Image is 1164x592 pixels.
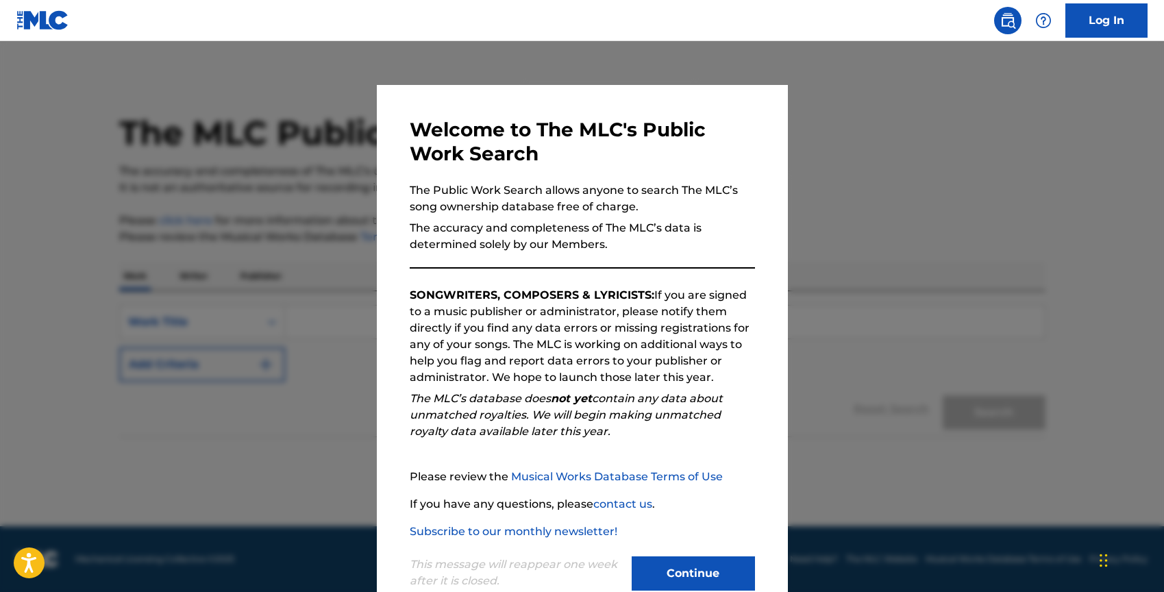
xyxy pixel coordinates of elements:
p: This message will reappear one week after it is closed. [410,556,623,589]
strong: not yet [551,392,592,405]
a: Subscribe to our monthly newsletter! [410,525,617,538]
strong: SONGWRITERS, COMPOSERS & LYRICISTS: [410,288,654,301]
img: MLC Logo [16,10,69,30]
p: The Public Work Search allows anyone to search The MLC’s song ownership database free of charge. [410,182,755,215]
em: The MLC’s database does contain any data about unmatched royalties. We will begin making unmatche... [410,392,723,438]
h3: Welcome to The MLC's Public Work Search [410,118,755,166]
p: The accuracy and completeness of The MLC’s data is determined solely by our Members. [410,220,755,253]
img: help [1035,12,1052,29]
img: search [1000,12,1016,29]
a: contact us [593,497,652,510]
div: Drag [1100,540,1108,581]
p: Please review the [410,469,755,485]
p: If you have any questions, please . [410,496,755,513]
button: Continue [632,556,755,591]
div: Help [1030,7,1057,34]
p: If you are signed to a music publisher or administrator, please notify them directly if you find ... [410,287,755,386]
a: Log In [1065,3,1148,38]
a: Public Search [994,7,1021,34]
a: Musical Works Database Terms of Use [511,470,723,483]
iframe: Chat Widget [1095,526,1164,592]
